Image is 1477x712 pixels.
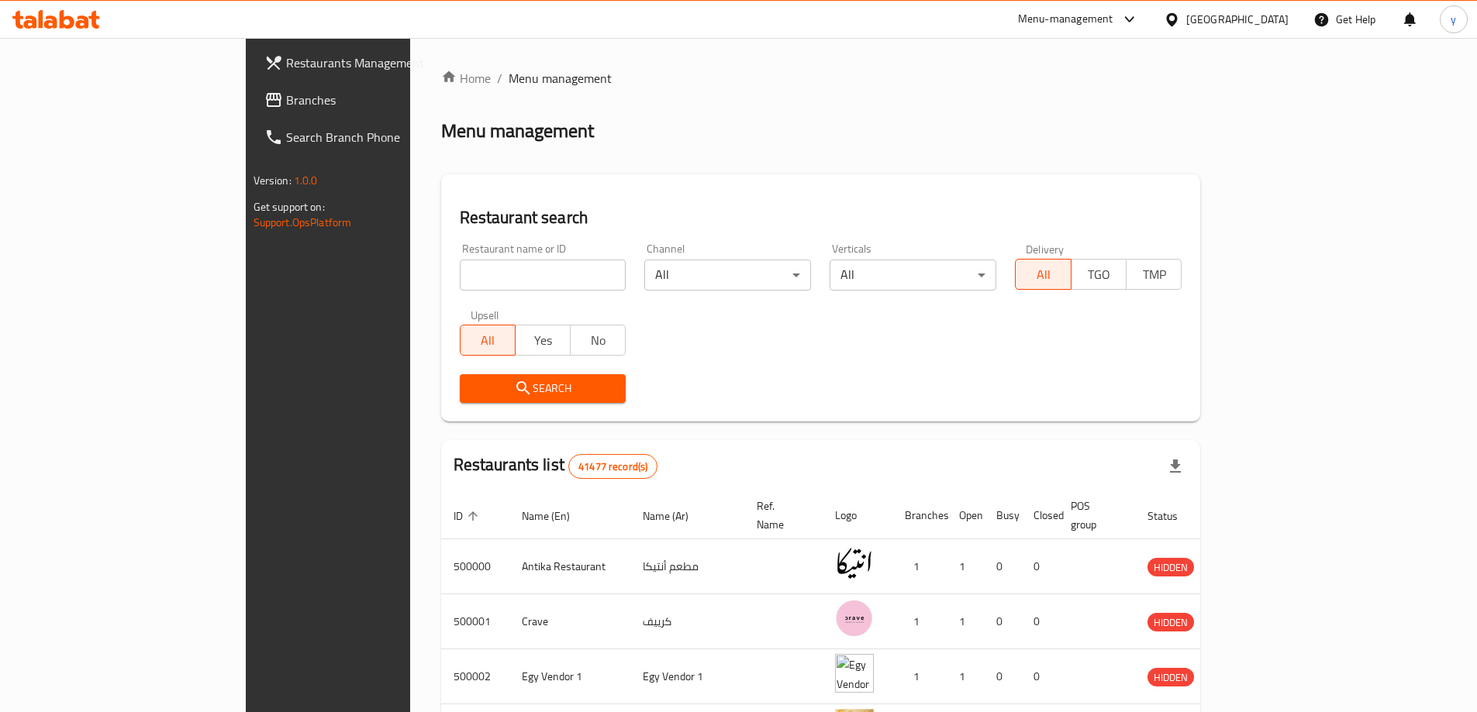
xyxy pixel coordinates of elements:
img: Antika Restaurant [835,544,874,583]
td: 1 [892,649,947,704]
span: Branches [286,91,480,109]
span: HIDDEN [1147,559,1194,576]
th: Open [947,492,984,539]
span: No [577,329,619,352]
td: 1 [892,539,947,594]
div: HIDDEN [1147,668,1194,686]
span: TGO [1078,263,1120,286]
td: Egy Vendor 1 [509,649,630,704]
a: Support.OpsPlatform [254,212,352,232]
div: Total records count [568,454,657,479]
div: [GEOGRAPHIC_DATA] [1186,11,1289,28]
td: 1 [947,649,984,704]
span: TMP [1133,263,1175,286]
input: Search for restaurant name or ID.. [460,260,626,291]
td: 1 [947,539,984,594]
span: All [1022,263,1065,286]
a: Restaurants Management [252,44,492,81]
span: Menu management [509,69,612,88]
td: Crave [509,594,630,649]
div: HIDDEN [1147,558,1194,576]
td: 1 [892,594,947,649]
span: 41477 record(s) [569,459,657,474]
button: TGO [1071,259,1127,290]
td: كرييف [630,594,744,649]
span: HIDDEN [1147,614,1194,631]
td: Egy Vendor 1 [630,649,744,704]
span: ID [454,507,483,525]
span: Ref. Name [757,497,804,534]
div: Menu-management [1018,10,1113,29]
img: Egy Vendor 1 [835,654,874,693]
td: 0 [984,649,1021,704]
td: 0 [984,539,1021,594]
span: Restaurants Management [286,53,480,72]
span: Name (Ar) [643,507,709,525]
span: Search [472,379,614,398]
span: Version: [254,170,292,191]
span: Get support on: [254,197,325,217]
td: 0 [984,594,1021,649]
button: Search [460,374,626,403]
td: 1 [947,594,984,649]
span: Status [1147,507,1198,525]
td: مطعم أنتيكا [630,539,744,594]
td: 0 [1021,594,1058,649]
button: No [570,325,626,356]
div: All [830,260,996,291]
img: Crave [835,599,874,638]
span: Name (En) [522,507,590,525]
label: Upsell [471,309,499,320]
button: TMP [1126,259,1182,290]
th: Branches [892,492,947,539]
button: All [460,325,516,356]
span: 1.0.0 [294,170,318,191]
span: y [1451,11,1456,28]
th: Busy [984,492,1021,539]
div: All [644,260,811,291]
span: Yes [522,329,564,352]
h2: Menu management [441,119,594,143]
button: All [1015,259,1071,290]
span: POS group [1071,497,1116,534]
nav: breadcrumb [441,69,1201,88]
div: Export file [1157,448,1194,485]
a: Branches [252,81,492,119]
h2: Restaurant search [460,206,1182,229]
button: Yes [515,325,571,356]
span: HIDDEN [1147,669,1194,686]
label: Delivery [1026,243,1065,254]
div: HIDDEN [1147,613,1194,631]
th: Closed [1021,492,1058,539]
span: All [467,329,509,352]
td: 0 [1021,649,1058,704]
td: 0 [1021,539,1058,594]
th: Logo [823,492,892,539]
a: Search Branch Phone [252,119,492,156]
span: Search Branch Phone [286,128,480,146]
h2: Restaurants list [454,453,658,479]
td: Antika Restaurant [509,539,630,594]
li: / [497,69,502,88]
